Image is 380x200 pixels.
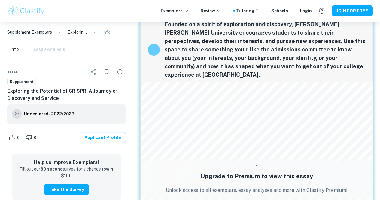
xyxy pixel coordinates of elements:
span: 0 [31,135,40,141]
a: Supplement [7,78,36,85]
span: Founded on a spirit of exploration and discovery, [PERSON_NAME] [PERSON_NAME] University encourag... [165,20,365,79]
div: recipe [148,44,160,56]
span: 0 [14,135,23,141]
strong: 30 second [40,167,63,171]
p: Exemplars [161,8,189,14]
a: Supplement Exemplars [7,29,52,35]
a: Login [300,8,312,14]
a: Schools [271,8,288,14]
button: Help and Feedback [317,6,327,16]
div: Share [87,66,99,78]
h6: Help us improve Exemplars! [17,159,116,166]
p: Exploring the Potential of CRISPR: A Journey of Discovery and Service [68,29,87,35]
p: Unlock access to all exemplars, essay analyses and more with Clastify Premium! [166,187,347,194]
button: Take the Survey [44,184,89,195]
a: Applicant Profile [80,132,126,143]
a: Tutoring [236,8,259,14]
p: Review [201,8,221,14]
h5: Upgrade to Premium to view this essay [200,172,313,181]
a: Undeclared - 2022/2023 [24,109,74,119]
button: Info [7,43,22,56]
div: Report issue [114,66,126,78]
p: Fill out our survey for a chance to [17,166,116,179]
p: Info [102,29,111,35]
div: Dislike [24,133,40,142]
div: Bookmark [101,66,113,78]
button: JOIN FOR FREE [332,5,373,16]
div: Like [7,133,23,142]
img: Clastify logo [7,5,45,17]
span: Title [7,69,18,75]
h6: Exploring the Potential of CRISPR: A Journey of Discovery and Service [7,88,126,102]
h6: Undeclared - 2022/2023 [24,111,74,117]
span: Supplement [8,79,36,85]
